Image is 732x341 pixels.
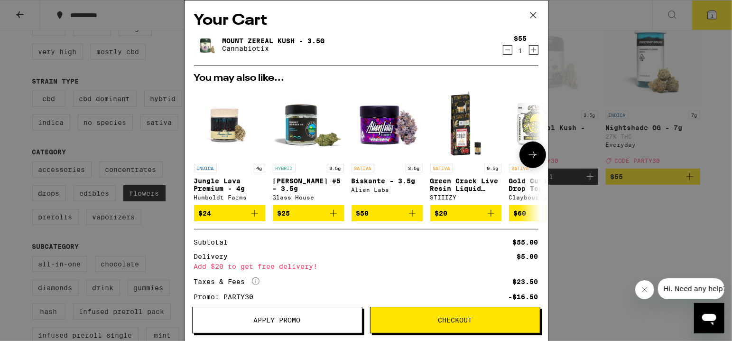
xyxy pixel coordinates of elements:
p: Green Crack Live Resin Liquid Diamonds - 0.5g [430,177,501,192]
img: Glass House - Donny Burger #5 - 3.5g [273,88,344,159]
button: Apply Promo [192,307,362,333]
div: $55 [514,35,527,42]
span: Hi. Need any help? [6,7,68,14]
p: 0.5g [484,164,501,172]
span: $20 [435,209,448,217]
div: Alien Labs [352,187,423,193]
div: Delivery [194,253,235,260]
p: SATIVA [430,164,453,172]
h2: You may also like... [194,74,538,83]
p: Gold Cuts: Lemon Drop Top - 3.5g [509,177,580,192]
div: Add $20 to get free delivery! [194,263,538,270]
p: [PERSON_NAME] #5 - 3.5g [273,177,344,192]
div: 1 [514,47,527,55]
div: STIIIZY [430,194,501,200]
img: Humboldt Farms - Jungle Lava Premium - 4g [194,88,265,159]
div: Promo: PARTY30 [194,294,260,300]
span: Apply Promo [254,317,301,323]
p: 3.5g [327,164,344,172]
span: Checkout [438,317,472,323]
button: Add to bag [352,205,423,221]
div: Taxes & Fees [194,277,259,286]
div: Glass House [273,194,344,200]
img: Mount Zereal Kush - 3.5g [194,31,221,58]
div: $5.00 [517,253,538,260]
p: Cannabiotix [222,45,325,52]
div: Humboldt Farms [194,194,265,200]
button: Checkout [370,307,540,333]
button: Add to bag [273,205,344,221]
p: INDICA [194,164,217,172]
button: Add to bag [430,205,501,221]
a: Open page for Jungle Lava Premium - 4g from Humboldt Farms [194,88,265,205]
p: SATIVA [509,164,532,172]
p: Biskante - 3.5g [352,177,423,185]
span: $50 [356,209,369,217]
a: Open page for Donny Burger #5 - 3.5g from Glass House [273,88,344,205]
img: Alien Labs - Biskante - 3.5g [352,88,423,159]
button: Decrement [503,45,512,55]
a: Open page for Gold Cuts: Lemon Drop Top - 3.5g from Claybourne Co. [509,88,580,205]
h2: Your Cart [194,10,538,31]
div: Claybourne Co. [509,194,580,200]
a: Open page for Biskante - 3.5g from Alien Labs [352,88,423,205]
span: $25 [278,209,290,217]
a: Open page for Green Crack Live Resin Liquid Diamonds - 0.5g from STIIIZY [430,88,501,205]
p: HYBRID [273,164,296,172]
a: Mount Zereal Kush - 3.5g [222,37,325,45]
button: Add to bag [194,205,265,221]
div: $23.50 [513,278,538,285]
div: Subtotal [194,239,235,246]
span: $60 [514,209,527,217]
p: Jungle Lava Premium - 4g [194,177,265,192]
span: $24 [199,209,212,217]
img: Claybourne Co. - Gold Cuts: Lemon Drop Top - 3.5g [509,88,580,159]
button: Increment [529,45,538,55]
button: Add to bag [509,205,580,221]
iframe: Message from company [658,278,724,299]
img: STIIIZY - Green Crack Live Resin Liquid Diamonds - 0.5g [430,88,501,159]
iframe: Close message [635,280,654,299]
p: SATIVA [352,164,374,172]
div: -$16.50 [509,294,538,300]
div: $55.00 [513,239,538,246]
iframe: Button to launch messaging window [694,303,724,333]
p: 3.5g [406,164,423,172]
p: 4g [254,164,265,172]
